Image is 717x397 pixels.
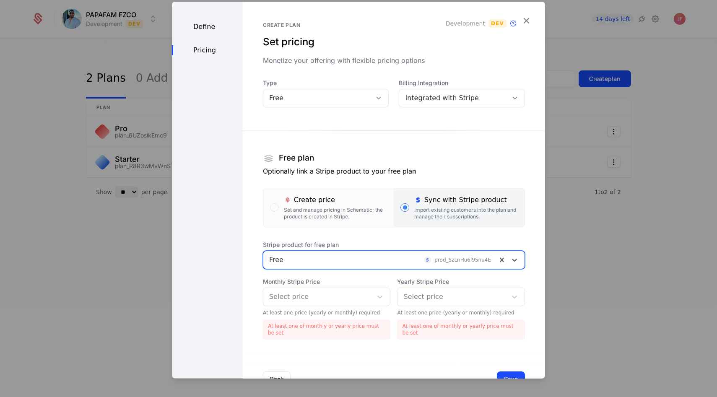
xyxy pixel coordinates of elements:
[488,19,507,27] span: Dev
[263,277,391,285] span: Monthly Stripe Price
[284,195,387,205] div: Create price
[405,93,502,103] div: Integrated with Stripe
[172,45,243,55] div: Pricing
[263,21,525,28] div: Create plan
[172,21,243,31] div: Define
[263,309,391,316] div: At least one price (yearly or monthly) required
[269,93,366,103] div: Free
[263,78,389,87] span: Type
[284,206,387,220] div: Set and manage pricing in Schematic; the product is created in Stripe.
[414,195,518,205] div: Sync with Stripe product
[397,277,525,285] span: Yearly Stripe Price
[263,371,291,386] button: Back
[414,206,518,220] div: Import existing customers into the plan and manage their subscriptions.
[263,55,525,65] div: Monetize your offering with flexible pricing options
[263,240,525,249] span: Stripe product for free plan
[497,371,525,386] button: Save
[397,319,525,339] div: At least one of monthly or yearly price must be set
[263,35,525,48] div: Set pricing
[263,166,525,176] p: Optionally link a Stripe product to your free plan
[446,19,485,27] span: Development
[263,319,391,339] div: At least one of monthly or yearly price must be set
[279,154,314,162] h1: Free plan
[397,309,525,316] div: At least one price (yearly or monthly) required
[399,78,525,87] span: Billing Integration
